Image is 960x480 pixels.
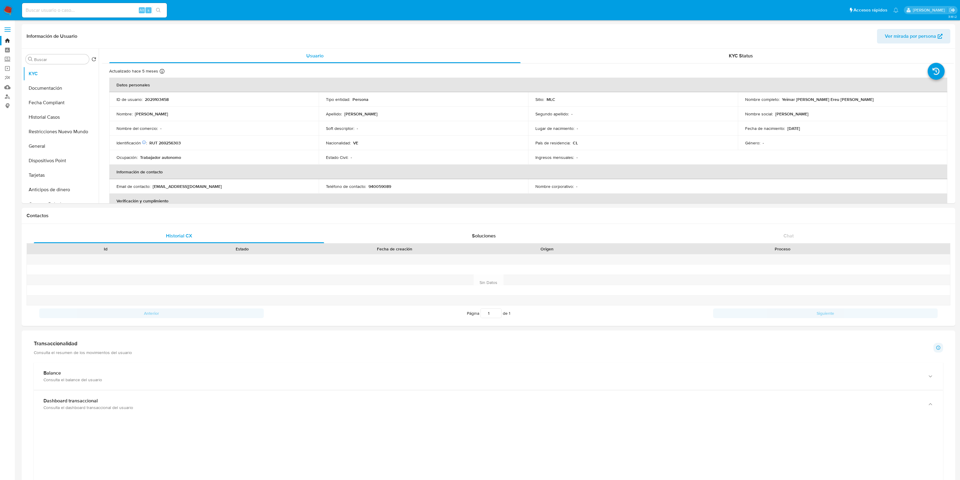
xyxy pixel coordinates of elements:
[326,140,351,146] p: Nacionalidad :
[483,246,611,252] div: Origen
[745,126,785,131] p: Fecha de nacimiento :
[116,184,150,189] p: Email de contacto :
[28,57,33,62] button: Buscar
[745,111,773,117] p: Nombre social :
[166,232,192,239] span: Historial CX
[577,126,578,131] p: -
[352,97,368,102] p: Persona
[885,29,936,43] span: Ver mirada por persona
[472,232,496,239] span: Soluciones
[729,52,753,59] span: KYC Status
[160,126,161,131] p: -
[351,155,352,160] p: -
[23,95,99,110] button: Fecha Compliant
[109,78,947,92] th: Datos personales
[509,310,510,316] span: 1
[326,155,348,160] p: Estado Civil :
[42,246,170,252] div: Id
[23,139,99,153] button: General
[149,140,181,146] p: RUT 269256303
[27,33,77,39] h1: Información de Usuario
[314,246,474,252] div: Fecha de creación
[893,8,898,13] a: Notificaciones
[39,308,264,318] button: Anterior
[91,57,96,63] button: Volver al orden por defecto
[178,246,306,252] div: Estado
[23,182,99,197] button: Anticipos de dinero
[23,153,99,168] button: Dispositivos Point
[116,97,142,102] p: ID de usuario :
[135,111,168,117] p: [PERSON_NAME]
[139,7,144,13] span: Alt
[547,97,555,102] p: MLC
[535,155,574,160] p: Ingresos mensuales :
[306,52,324,59] span: Usuario
[745,140,760,146] p: Género :
[353,140,358,146] p: VE
[140,155,181,160] p: Trabajador autonomo
[357,126,358,131] p: -
[535,111,569,117] p: Segundo apellido :
[763,140,764,146] p: -
[326,111,342,117] p: Apellido :
[576,184,577,189] p: -
[116,140,147,146] p: Identificación :
[326,126,354,131] p: Soft descriptor :
[576,155,578,160] p: -
[326,184,366,189] p: Teléfono de contacto :
[782,97,874,102] p: Yeimar [PERSON_NAME] Ereu [PERSON_NAME]
[571,111,572,117] p: -
[949,7,955,13] a: Salir
[913,7,947,13] p: camilafernanda.paredessaldano@mercadolibre.cl
[116,155,138,160] p: Ocupación :
[787,126,800,131] p: [DATE]
[535,126,574,131] p: Lugar de nacimiento :
[783,232,794,239] span: Chat
[853,7,887,13] span: Accesos rápidos
[573,140,578,146] p: CL
[116,126,158,131] p: Nombre del comercio :
[535,184,574,189] p: Nombre corporativo :
[326,97,350,102] p: Tipo entidad :
[23,81,99,95] button: Documentación
[467,308,510,318] span: Página de
[109,165,947,179] th: Información de contacto
[152,6,164,14] button: search-icon
[148,7,149,13] span: s
[116,111,132,117] p: Nombre :
[535,140,570,146] p: País de residencia :
[23,197,99,211] button: Cruces y Relaciones
[23,124,99,139] button: Restricciones Nuevo Mundo
[368,184,391,189] p: 940059089
[22,6,167,14] input: Buscar usuario o caso...
[713,308,938,318] button: Siguiente
[23,168,99,182] button: Tarjetas
[344,111,378,117] p: [PERSON_NAME]
[619,246,946,252] div: Proceso
[745,97,780,102] p: Nombre completo :
[23,66,99,81] button: KYC
[109,194,947,208] th: Verificación y cumplimiento
[34,57,87,62] input: Buscar
[109,68,158,74] p: Actualizado hace 5 meses
[145,97,169,102] p: 2029103458
[27,213,950,219] h1: Contactos
[775,111,809,117] p: [PERSON_NAME]
[153,184,222,189] p: [EMAIL_ADDRESS][DOMAIN_NAME]
[877,29,950,43] button: Ver mirada por persona
[23,110,99,124] button: Historial Casos
[535,97,544,102] p: Sitio :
